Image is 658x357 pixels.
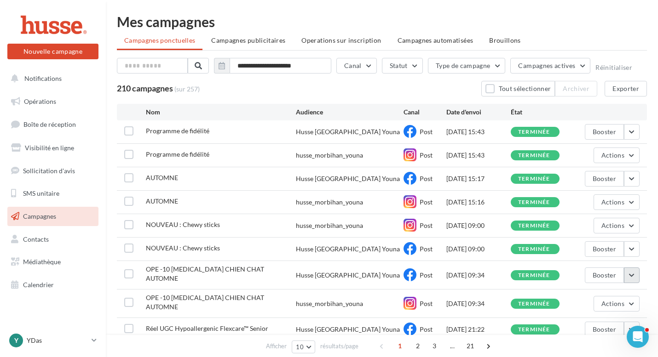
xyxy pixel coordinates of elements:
[296,198,363,207] div: husse_morbihan_youna
[146,150,209,158] span: Programme de fidélité
[518,246,550,252] div: terminée
[6,138,100,158] a: Visibilité en ligne
[420,221,433,229] span: Post
[146,244,220,252] span: NOUVEAU : Chewy sticks
[296,127,400,136] div: Husse [GEOGRAPHIC_DATA] Youna
[14,336,18,345] span: Y
[518,153,550,159] div: terminée
[24,74,62,82] span: Notifications
[518,129,550,135] div: terminée
[23,258,61,266] span: Médiathèque
[292,340,315,353] button: 10
[6,230,100,249] a: Contacts
[601,151,624,159] span: Actions
[585,241,624,257] button: Booster
[146,265,264,282] span: OPE -10 VERMIFUGE CHIEN CHAT AUTOMNE
[23,235,49,243] span: Contacts
[601,221,624,229] span: Actions
[23,120,76,128] span: Boîte de réception
[296,108,403,117] div: Audience
[594,218,640,233] button: Actions
[594,194,640,210] button: Actions
[23,166,75,174] span: Sollicitation d'avis
[404,108,446,117] div: Canal
[6,252,100,272] a: Médiathèque
[446,127,511,136] div: [DATE] 15:43
[601,300,624,307] span: Actions
[446,271,511,280] div: [DATE] 09:34
[420,325,433,333] span: Post
[585,171,624,187] button: Booster
[585,267,624,283] button: Booster
[420,128,433,136] span: Post
[428,58,506,74] button: Type de campagne
[392,339,407,353] span: 1
[605,81,647,96] button: Exporter
[585,322,624,337] button: Booster
[296,244,400,254] div: Husse [GEOGRAPHIC_DATA] Youna
[446,244,511,254] div: [DATE] 09:00
[7,332,98,349] a: Y YDas
[601,198,624,206] span: Actions
[420,300,433,307] span: Post
[24,97,56,105] span: Opérations
[518,199,550,205] div: terminée
[266,342,287,351] span: Afficher
[146,324,268,332] span: Réel UGC Hypoallergenic Flexcare™ Senior
[446,198,511,207] div: [DATE] 15:16
[420,198,433,206] span: Post
[6,92,100,111] a: Opérations
[6,161,100,181] a: Sollicitation d'avis
[7,44,98,59] button: Nouvelle campagne
[6,114,100,134] a: Boîte de réception
[25,144,74,152] span: Visibilité en ligne
[585,124,624,140] button: Booster
[146,197,178,205] span: AUTOMNE
[296,221,363,230] div: husse_morbihan_youna
[518,301,550,307] div: terminée
[296,151,363,160] div: husse_morbihan_youna
[555,81,597,96] button: Archiver
[6,207,100,226] a: Campagnes
[146,221,220,228] span: NOUVEAU : Chewy sticks
[301,36,381,44] span: Operations sur inscription
[445,339,460,353] span: ...
[427,339,442,353] span: 3
[23,189,59,197] span: SMS unitaire
[481,81,555,96] button: Tout sélectionner
[420,271,433,279] span: Post
[446,221,511,230] div: [DATE] 09:00
[296,174,400,183] div: Husse [GEOGRAPHIC_DATA] Youna
[174,85,200,94] span: (sur 257)
[410,339,425,353] span: 2
[463,339,478,353] span: 21
[398,36,473,44] span: Campagnes automatisées
[296,325,400,334] div: Husse [GEOGRAPHIC_DATA] Youna
[382,58,423,74] button: Statut
[489,36,521,44] span: Brouillons
[510,58,590,74] button: Campagnes actives
[518,272,550,278] div: terminée
[518,62,575,69] span: Campagnes actives
[446,174,511,183] div: [DATE] 15:17
[146,108,296,117] div: Nom
[23,281,54,289] span: Calendrier
[146,294,264,311] span: OPE -10 VERMIFUGE CHIEN CHAT AUTOMNE
[446,151,511,160] div: [DATE] 15:43
[518,176,550,182] div: terminée
[420,151,433,159] span: Post
[320,342,358,351] span: résultats/page
[420,175,433,182] span: Post
[211,36,285,44] span: Campagnes publicitaires
[336,58,377,74] button: Canal
[594,147,640,163] button: Actions
[518,327,550,333] div: terminée
[6,69,97,88] button: Notifications
[146,127,209,135] span: Programme de fidélité
[146,174,178,181] span: AUTOMNE
[117,15,647,28] div: Mes campagnes
[296,299,363,308] div: husse_morbihan_youna
[23,212,56,220] span: Campagnes
[511,108,575,117] div: État
[296,271,400,280] div: Husse [GEOGRAPHIC_DATA] Youna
